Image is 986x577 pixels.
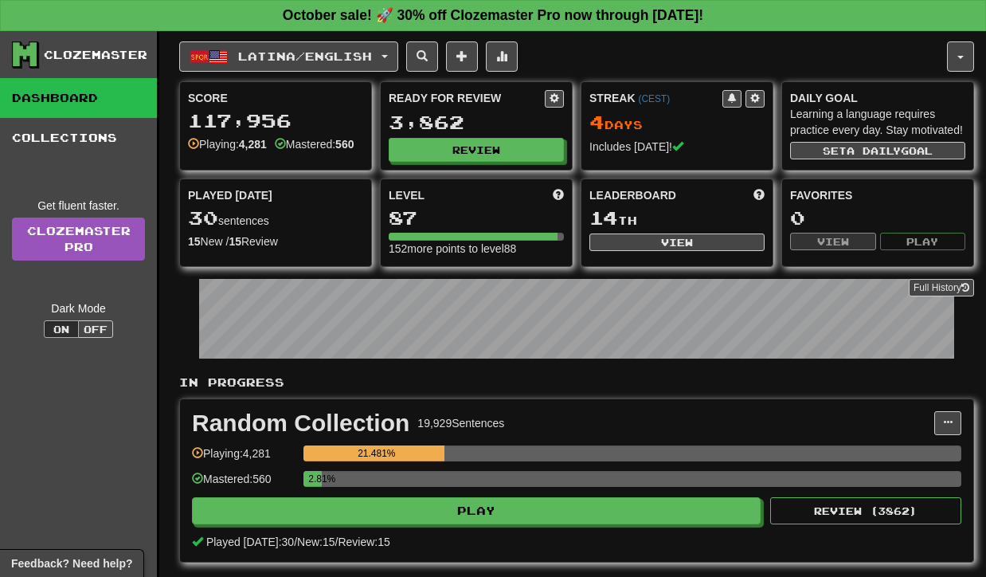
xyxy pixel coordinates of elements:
[589,112,765,133] div: Day s
[589,90,722,106] div: Streak
[389,90,545,106] div: Ready for Review
[188,90,363,106] div: Score
[188,111,363,131] div: 117,956
[406,41,438,72] button: Search sentences
[589,206,618,229] span: 14
[78,320,113,338] button: Off
[638,93,670,104] a: (CEST)
[389,138,564,162] button: Review
[338,536,389,548] span: Review: 15
[417,415,504,431] div: 19,929 Sentences
[589,208,765,229] div: th
[880,233,966,250] button: Play
[179,41,398,72] button: Latina/English
[790,208,965,228] div: 0
[389,241,564,257] div: 152 more points to level 88
[790,187,965,203] div: Favorites
[389,187,425,203] span: Level
[192,411,409,435] div: Random Collection
[179,375,974,391] p: In Progress
[188,187,272,203] span: Played [DATE]
[770,497,961,524] button: Review (3862)
[389,208,564,228] div: 87
[238,49,372,63] span: Latina / English
[446,41,478,72] button: Add sentence to collection
[206,536,294,548] span: Played [DATE]: 30
[790,106,965,138] div: Learning a language requires practice every day. Stay motivated!
[192,446,295,472] div: Playing: 4,281
[297,536,335,548] span: New: 15
[11,555,132,571] span: Open feedback widget
[589,139,765,155] div: Includes [DATE]!
[486,41,518,72] button: More stats
[294,536,297,548] span: /
[589,234,765,251] button: View
[12,218,145,261] a: ClozemasterPro
[847,145,901,156] span: a daily
[790,90,965,106] div: Daily Goal
[335,138,354,151] strong: 560
[308,471,322,487] div: 2.81%
[229,235,241,248] strong: 15
[909,279,974,296] button: Full History
[192,497,761,524] button: Play
[12,198,145,214] div: Get fluent faster.
[188,136,267,152] div: Playing:
[44,47,147,63] div: Clozemaster
[188,234,363,249] div: New / Review
[12,300,145,316] div: Dark Mode
[389,112,564,132] div: 3,862
[753,187,765,203] span: This week in points, UTC
[188,208,363,229] div: sentences
[335,536,338,548] span: /
[308,446,444,461] div: 21.481%
[188,235,201,248] strong: 15
[239,138,267,151] strong: 4,281
[790,233,876,250] button: View
[589,111,605,133] span: 4
[44,320,79,338] button: On
[790,142,965,159] button: Seta dailygoal
[188,206,218,229] span: 30
[283,7,703,23] strong: October sale! 🚀 30% off Clozemaster Pro now through [DATE]!
[589,187,676,203] span: Leaderboard
[553,187,564,203] span: Score more points to level up
[192,471,295,497] div: Mastered: 560
[275,136,354,152] div: Mastered:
